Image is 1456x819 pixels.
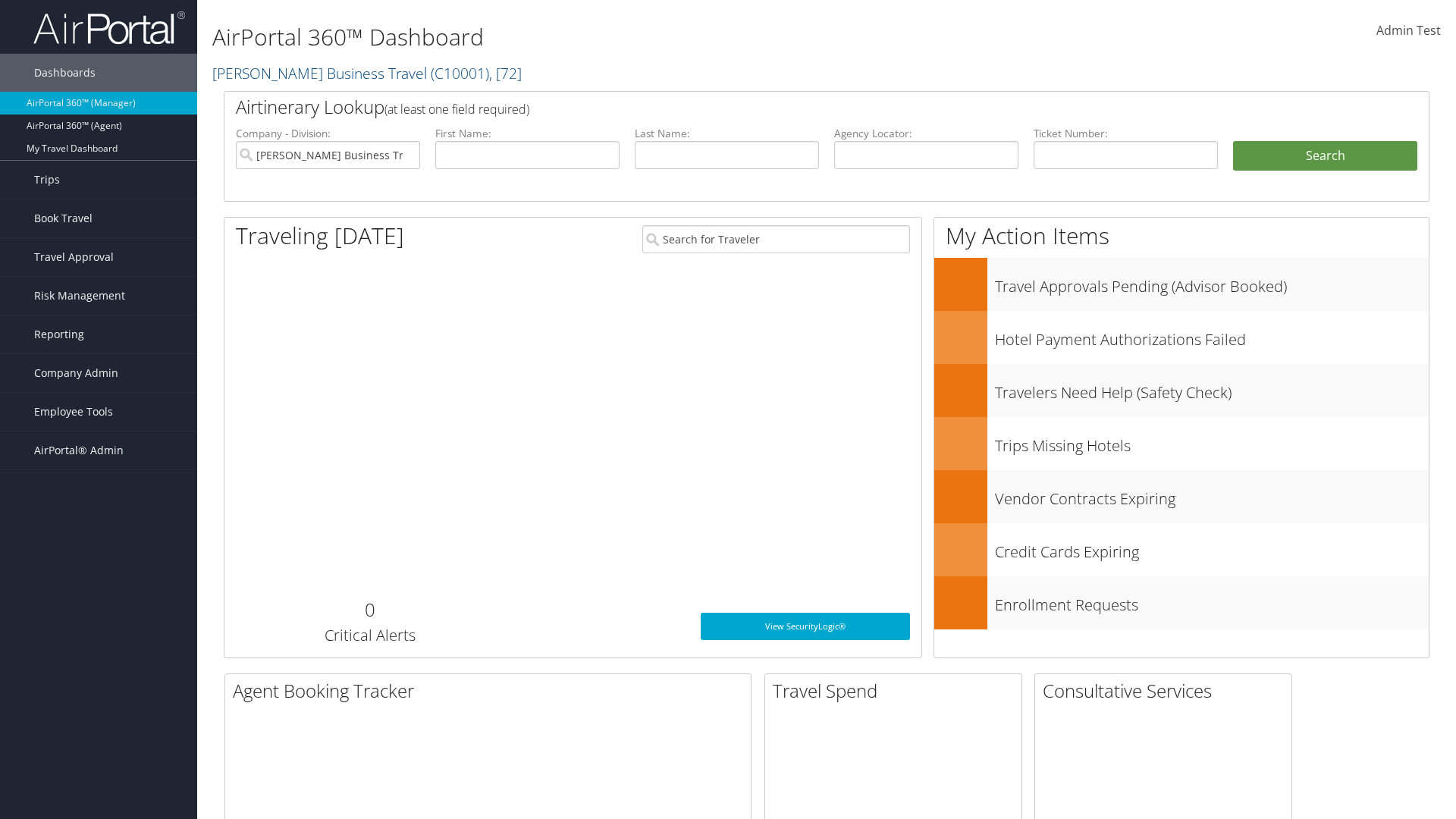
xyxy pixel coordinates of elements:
span: ( C10001 ) [431,63,489,83]
h3: Vendor Contracts Expiring [995,481,1429,510]
a: Credit Cards Expiring [934,523,1429,576]
h2: Travel Spend [773,678,1021,704]
h2: Airtinerary Lookup [236,94,1317,120]
a: Enrollment Requests [934,576,1429,629]
h3: Critical Alerts [236,625,504,646]
label: Ticket Number: [1034,126,1218,141]
span: Reporting [34,315,84,353]
label: Agency Locator: [834,126,1018,141]
h2: Consultative Services [1043,678,1291,704]
h3: Travel Approvals Pending (Advisor Booked) [995,268,1429,297]
span: Admin Test [1376,22,1441,39]
h1: AirPortal 360™ Dashboard [212,21,1031,53]
span: , [ 72 ] [489,63,522,83]
span: Trips [34,161,60,199]
span: (at least one field required) [384,101,529,118]
h2: Agent Booking Tracker [233,678,751,704]
h3: Credit Cards Expiring [995,534,1429,563]
h1: Traveling [DATE] [236,220,404,252]
span: Travel Approval [34,238,114,276]
a: Hotel Payment Authorizations Failed [934,311,1429,364]
span: Risk Management [34,277,125,315]
h3: Travelers Need Help (Safety Check) [995,375,1429,403]
h3: Enrollment Requests [995,587,1429,616]
span: AirPortal® Admin [34,431,124,469]
a: Admin Test [1376,8,1441,55]
a: View SecurityLogic® [701,613,910,640]
span: Employee Tools [34,393,113,431]
img: airportal-logo.png [33,10,185,45]
a: Trips Missing Hotels [934,417,1429,470]
h3: Hotel Payment Authorizations Failed [995,322,1429,350]
a: [PERSON_NAME] Business Travel [212,63,522,83]
h2: 0 [236,597,504,623]
a: Vendor Contracts Expiring [934,470,1429,523]
label: First Name: [435,126,620,141]
label: Last Name: [635,126,819,141]
input: Search for Traveler [642,225,910,253]
span: Book Travel [34,199,93,237]
span: Company Admin [34,354,118,392]
a: Travel Approvals Pending (Advisor Booked) [934,258,1429,311]
button: Search [1233,141,1417,171]
span: Dashboards [34,54,96,92]
h1: My Action Items [934,220,1429,252]
a: Travelers Need Help (Safety Check) [934,364,1429,417]
label: Company - Division: [236,126,420,141]
h3: Trips Missing Hotels [995,428,1429,457]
